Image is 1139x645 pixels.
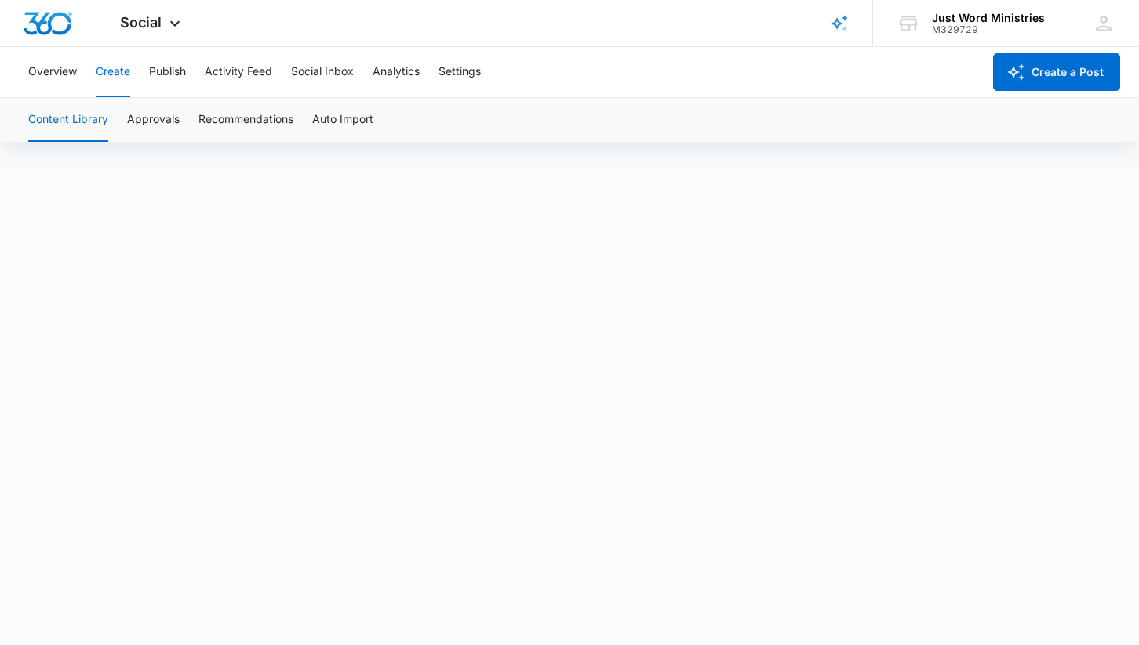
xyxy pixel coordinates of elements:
[149,47,186,97] button: Publish
[198,98,293,142] button: Recommendations
[932,24,1045,35] div: account id
[127,98,180,142] button: Approvals
[438,47,481,97] button: Settings
[205,47,272,97] button: Activity Feed
[28,47,77,97] button: Overview
[373,47,420,97] button: Analytics
[120,14,162,31] span: Social
[291,47,354,97] button: Social Inbox
[312,98,373,142] button: Auto Import
[96,47,130,97] button: Create
[28,98,108,142] button: Content Library
[993,53,1120,91] button: Create a Post
[932,12,1045,24] div: account name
